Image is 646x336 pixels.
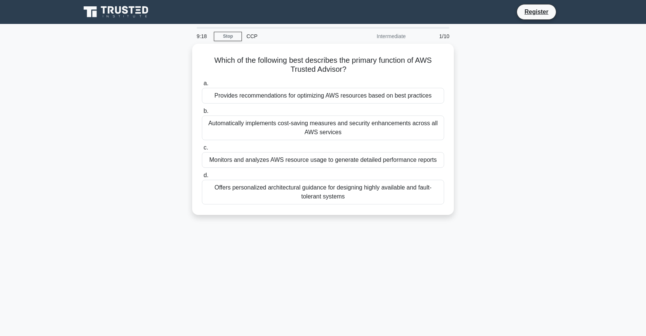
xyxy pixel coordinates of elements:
a: Register [520,7,553,16]
div: Provides recommendations for optimizing AWS resources based on best practices [202,88,444,104]
div: Automatically implements cost-saving measures and security enhancements across all AWS services [202,115,444,140]
span: d. [203,172,208,178]
span: c. [203,144,208,151]
a: Stop [214,32,242,41]
span: b. [203,108,208,114]
div: 1/10 [410,29,454,44]
div: Monitors and analyzes AWS resource usage to generate detailed performance reports [202,152,444,168]
span: a. [203,80,208,86]
div: CCP [242,29,345,44]
div: Intermediate [345,29,410,44]
h5: Which of the following best describes the primary function of AWS Trusted Advisor? [201,56,445,74]
div: Offers personalized architectural guidance for designing highly available and fault-tolerant systems [202,180,444,204]
div: 9:18 [192,29,214,44]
